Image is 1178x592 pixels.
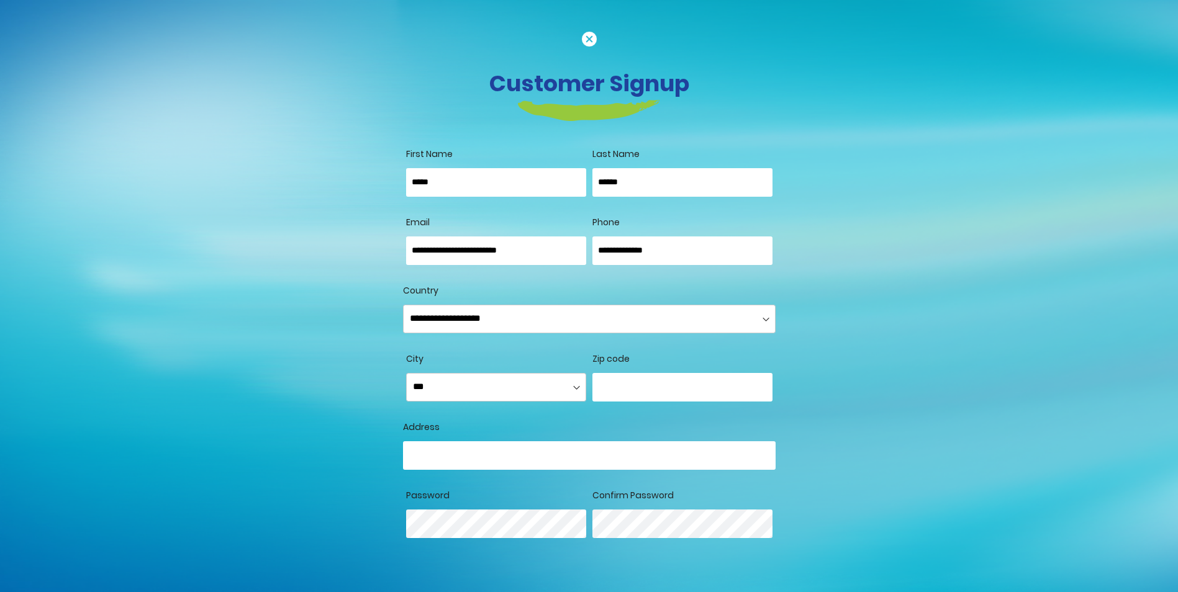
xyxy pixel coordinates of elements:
[245,70,934,97] h3: Customer Signup
[403,421,440,433] span: Address
[406,352,424,365] span: City
[518,100,660,121] img: login-heading-border.png
[406,489,450,501] span: Password
[406,216,430,228] span: Email
[592,216,620,228] span: Phone
[582,32,597,47] img: cancel
[403,284,438,297] span: Country
[592,352,630,365] span: Zip code
[406,148,453,160] span: First Name
[592,148,640,160] span: Last Name
[592,489,674,501] span: Confirm Password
